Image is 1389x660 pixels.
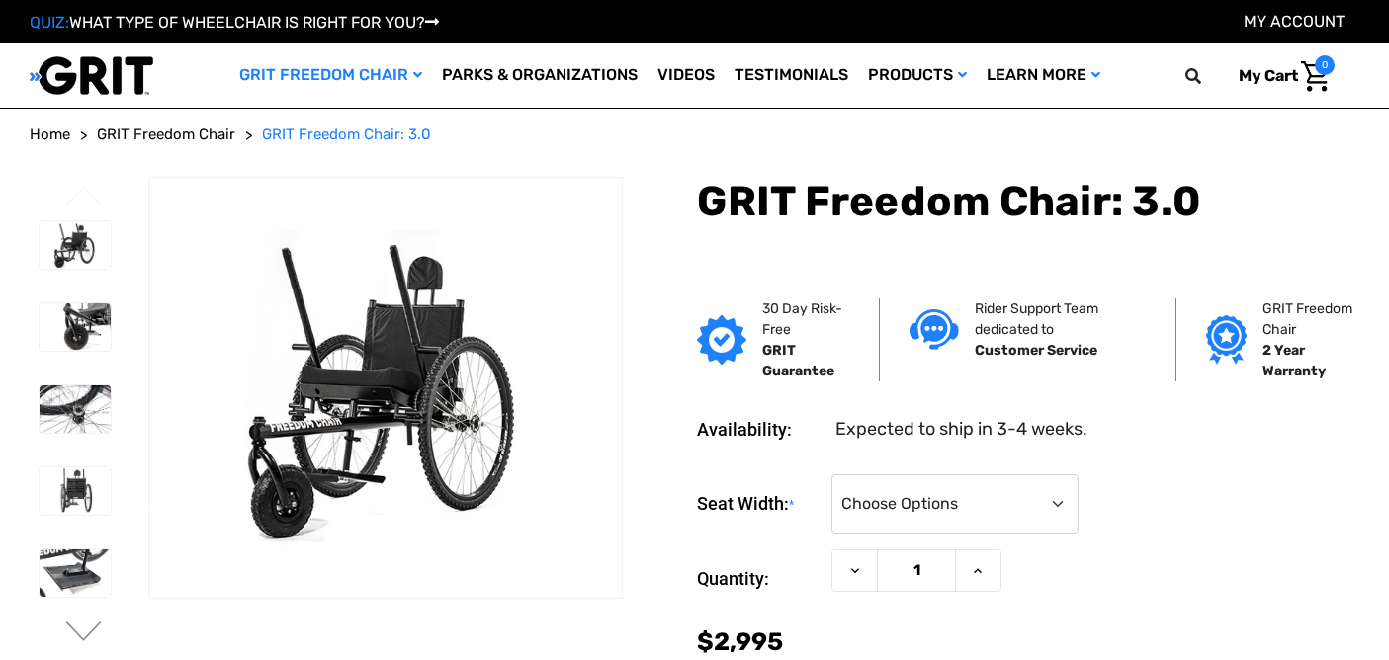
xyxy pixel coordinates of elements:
a: Learn More [977,43,1110,108]
span: Home [30,125,70,143]
a: QUIZ:WHAT TYPE OF WHEELCHAIR IS RIGHT FOR YOU? [30,13,439,32]
img: GRIT Freedom Chair: 3.0 [40,467,111,515]
strong: GRIT Guarantee [762,342,834,379]
a: Home [30,124,70,146]
strong: 2 Year Warranty [1262,342,1326,379]
img: GRIT Freedom Chair: 3.0 [40,385,111,433]
span: GRIT Freedom Chair [97,125,235,143]
label: Quantity: [697,549,822,609]
h1: GRIT Freedom Chair: 3.0 [697,177,1359,226]
img: Customer service [910,309,959,350]
img: GRIT Freedom Chair: 3.0 [40,549,111,597]
img: Cart [1301,61,1330,92]
a: Products [858,43,977,108]
a: Testimonials [725,43,858,108]
p: GRIT Freedom Chair [1262,298,1366,340]
span: 0 [1315,55,1335,75]
dt: Availability: [697,416,822,443]
a: GRIT Freedom Chair [229,43,432,108]
span: QUIZ: [30,13,69,32]
nav: Breadcrumb [30,124,1359,146]
button: Go to slide 3 of 3 [63,186,105,209]
span: GRIT Freedom Chair: 3.0 [262,125,431,143]
a: Cart with 0 items [1224,55,1335,97]
span: My Cart [1239,66,1298,85]
img: GRIT Freedom Chair: 3.0 [40,221,111,269]
img: GRIT All-Terrain Wheelchair and Mobility Equipment [30,55,153,96]
a: GRIT Freedom Chair: 3.0 [262,124,431,146]
dd: Expected to ship in 3-4 weeks. [835,416,1087,443]
label: Seat Width: [697,474,822,535]
span: $2,995 [697,627,783,656]
p: 30 Day Risk-Free [762,298,849,340]
img: GRIT Freedom Chair: 3.0 [40,303,111,351]
p: Rider Support Team dedicated to [975,298,1146,340]
a: Videos [648,43,725,108]
strong: Customer Service [975,342,1097,359]
img: GRIT Freedom Chair: 3.0 [149,230,622,545]
a: GRIT Freedom Chair [97,124,235,146]
img: Grit freedom [1206,315,1247,365]
button: Go to slide 2 of 3 [63,621,105,645]
img: GRIT Guarantee [697,315,746,365]
a: Account [1244,12,1345,31]
input: Search [1194,55,1224,97]
a: Parks & Organizations [432,43,648,108]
